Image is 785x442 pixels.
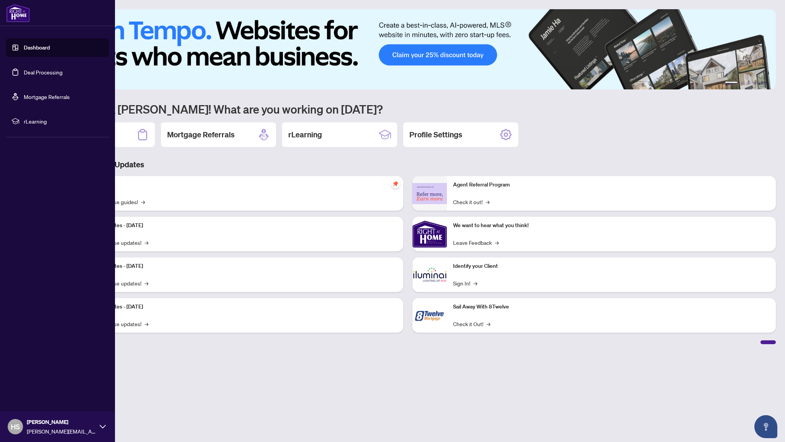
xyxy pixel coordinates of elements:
span: [PERSON_NAME] [27,418,96,426]
button: 5 [759,82,762,85]
p: Platform Updates - [DATE] [80,221,397,230]
p: We want to hear what you think! [453,221,770,230]
a: Dashboard [24,44,50,51]
a: Mortgage Referrals [24,93,70,100]
button: 2 [741,82,744,85]
h3: Brokerage & Industry Updates [40,159,776,170]
p: Sail Away With 8Twelve [453,303,770,311]
a: Sign In!→ [453,279,477,287]
span: → [145,320,148,328]
h2: rLearning [288,129,322,140]
button: Open asap [754,415,777,438]
img: Agent Referral Program [412,183,447,204]
span: → [145,238,148,247]
span: HS [11,421,20,432]
a: Deal Processing [24,69,62,76]
span: → [486,198,489,206]
p: Agent Referral Program [453,181,770,189]
h2: Mortgage Referrals [167,129,235,140]
p: Platform Updates - [DATE] [80,303,397,311]
button: 6 [765,82,768,85]
span: pushpin [391,179,400,188]
p: Self-Help [80,181,397,189]
span: [PERSON_NAME][EMAIL_ADDRESS][DOMAIN_NAME] [27,427,96,435]
p: Platform Updates - [DATE] [80,262,397,270]
a: Check it out!→ [453,198,489,206]
button: 1 [725,82,737,85]
span: → [145,279,148,287]
span: → [473,279,477,287]
img: logo [6,4,30,22]
img: Slide 0 [40,9,776,89]
p: Identify your Client [453,262,770,270]
a: Leave Feedback→ [453,238,499,247]
h2: Profile Settings [409,129,462,140]
span: → [141,198,145,206]
span: rLearning [24,117,103,125]
h1: Welcome back [PERSON_NAME]! What are you working on [DATE]? [40,102,776,116]
span: → [495,238,499,247]
span: → [486,320,490,328]
img: Identify your Client [412,257,447,292]
a: Check it Out!→ [453,320,490,328]
button: 4 [753,82,756,85]
img: We want to hear what you think! [412,217,447,251]
button: 3 [747,82,750,85]
img: Sail Away With 8Twelve [412,298,447,333]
